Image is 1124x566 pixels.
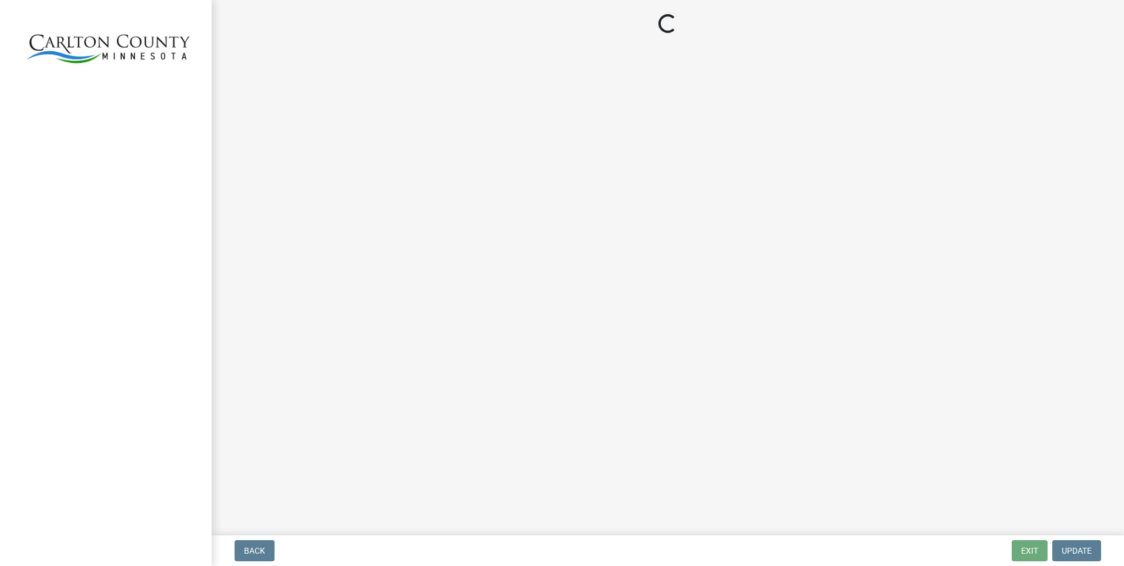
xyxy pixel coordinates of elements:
[1052,540,1101,561] button: Update
[24,12,193,79] img: Carlton County, Minnesota
[1012,540,1048,561] button: Exit
[244,546,265,555] span: Back
[235,540,275,561] button: Back
[1062,546,1092,555] span: Update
